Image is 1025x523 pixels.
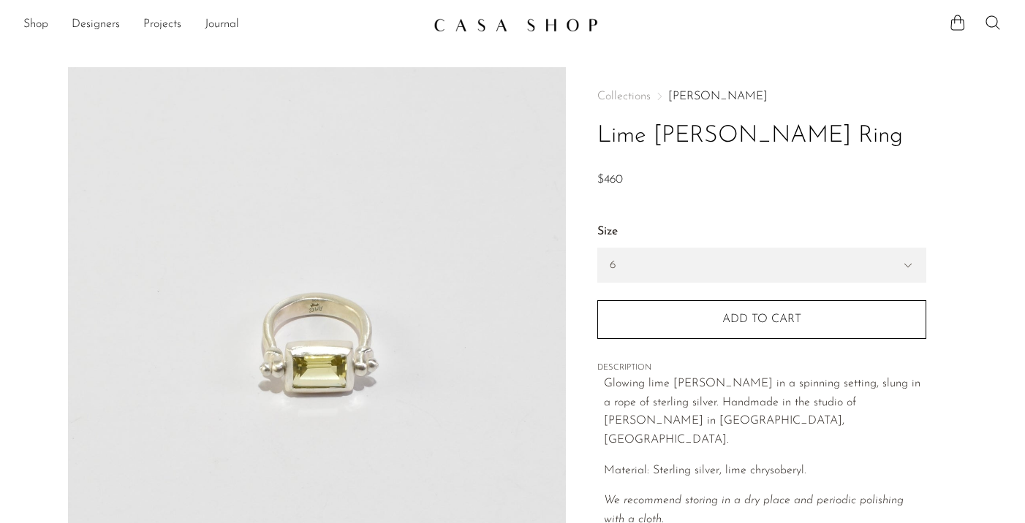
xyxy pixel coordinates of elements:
[23,12,422,37] ul: NEW HEADER MENU
[597,91,651,102] span: Collections
[72,15,120,34] a: Designers
[597,300,926,338] button: Add to cart
[604,375,926,449] p: Glowing lime [PERSON_NAME] in a spinning setting, slung in a rope of sterling silver. H
[597,118,926,155] h1: Lime [PERSON_NAME] Ring
[205,15,239,34] a: Journal
[604,397,856,446] span: andmade in the studio of [PERSON_NAME] in [GEOGRAPHIC_DATA], [GEOGRAPHIC_DATA].
[597,223,926,242] label: Size
[23,12,422,37] nav: Desktop navigation
[597,362,926,375] span: DESCRIPTION
[604,462,926,481] p: Material: Sterling silver, lime chrysoberyl.
[597,91,926,102] nav: Breadcrumbs
[668,91,768,102] a: [PERSON_NAME]
[143,15,181,34] a: Projects
[23,15,48,34] a: Shop
[597,174,623,186] span: $460
[722,313,801,325] span: Add to cart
